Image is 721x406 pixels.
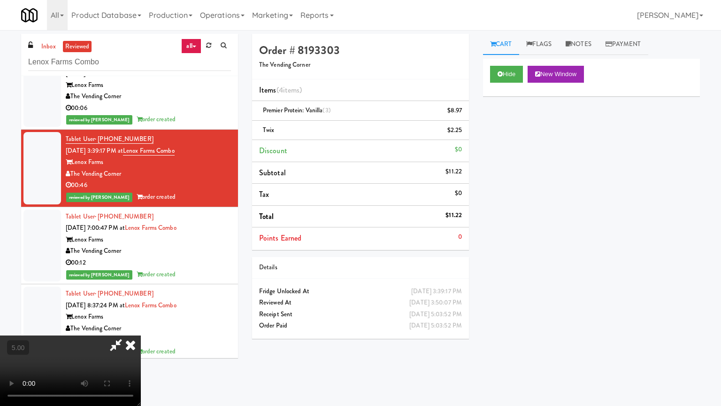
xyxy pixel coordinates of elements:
div: $0 [455,144,462,156]
div: $8.97 [447,105,462,117]
ng-pluralize: items [283,85,300,95]
span: Points Earned [259,233,301,243]
li: Tablet User· [PHONE_NUMBER][DATE] 8:37:24 PM atLenox Farms ComboLenox FarmsThe Vending Corner00:0... [21,284,238,362]
div: 0 [458,231,462,243]
div: Fridge Unlocked At [259,286,462,297]
a: Lenox Farms Combo [125,223,176,232]
span: Subtotal [259,167,286,178]
div: Receipt Sent [259,309,462,320]
div: Order Paid [259,320,462,332]
div: The Vending Corner [66,168,231,180]
span: · [PHONE_NUMBER] [95,289,153,298]
span: reviewed by [PERSON_NAME] [66,115,132,125]
div: Lenox Farms [66,156,231,168]
div: $2.25 [447,125,462,136]
div: [DATE] 3:50:07 PM [409,297,462,309]
div: Details [259,262,462,273]
div: 00:12 [66,257,231,269]
span: Discount [259,145,287,156]
span: order created [137,270,176,279]
li: Tablet User· [PHONE_NUMBER][DATE] 7:00:47 PM atLenox Farms ComboLenox FarmsThe Vending Corner00:1... [21,207,238,285]
a: reviewed [63,41,92,53]
div: 00:04 [66,335,231,346]
span: order created [137,347,176,356]
a: Payment [598,34,648,55]
div: $11.22 [445,166,462,178]
a: Tablet User· [PHONE_NUMBER] [66,134,153,144]
span: reviewed by [PERSON_NAME] [66,193,132,202]
h4: Order # 8193303 [259,44,462,56]
button: Hide [490,66,523,83]
span: order created [137,192,176,201]
div: [DATE] 3:39:17 PM [411,286,462,297]
div: Lenox Farms [66,311,231,323]
div: Lenox Farms [66,234,231,246]
a: inbox [39,41,58,53]
span: (3) [322,106,330,115]
a: Lenox Farms Combo [123,146,175,156]
span: order created [137,115,176,124]
span: · [PHONE_NUMBER] [95,134,153,143]
div: The Vending Corner [66,91,231,102]
div: $11.22 [445,210,462,221]
a: Tablet User· [PHONE_NUMBER] [66,289,153,298]
a: Tablet User· [PHONE_NUMBER] [66,212,153,221]
span: [DATE] 3:39:17 PM at [66,146,123,155]
button: New Window [528,66,584,83]
span: [DATE] 7:00:47 PM at [66,223,125,232]
span: · [PHONE_NUMBER] [95,212,153,221]
div: [DATE] 5:03:52 PM [409,309,462,320]
div: [DATE] 5:03:52 PM [409,320,462,332]
a: Flags [519,34,559,55]
a: Lenox Farms Combo [125,301,176,310]
span: Twix [263,125,274,134]
a: Notes [559,34,598,55]
div: The Vending Corner [66,245,231,257]
div: 00:06 [66,102,231,114]
li: Tablet User· [PHONE_NUMBER][DATE] 3:39:17 PM atLenox Farms ComboLenox FarmsThe Vending Corner00:4... [21,130,238,207]
span: Items [259,85,302,95]
input: Search vision orders [28,54,231,71]
span: reviewed by [PERSON_NAME] [66,270,132,280]
div: The Vending Corner [66,323,231,335]
span: Total [259,211,274,222]
h5: The Vending Corner [259,62,462,69]
a: Cart [483,34,519,55]
div: 00:46 [66,180,231,191]
span: (4 ) [276,85,302,95]
span: [DATE] 8:37:24 PM at [66,301,125,310]
div: $0 [455,187,462,199]
a: all [181,39,201,54]
div: Lenox Farms [66,79,231,91]
span: Tax [259,189,269,200]
div: Reviewed At [259,297,462,309]
li: Tablet User· [PHONE_NUMBER][DATE] 12:10:16 PM atLenox Farms ComboLenox FarmsThe Vending Corner00:... [21,52,238,130]
span: Premier Protein: Vanilla [263,106,331,115]
img: Micromart [21,7,38,23]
